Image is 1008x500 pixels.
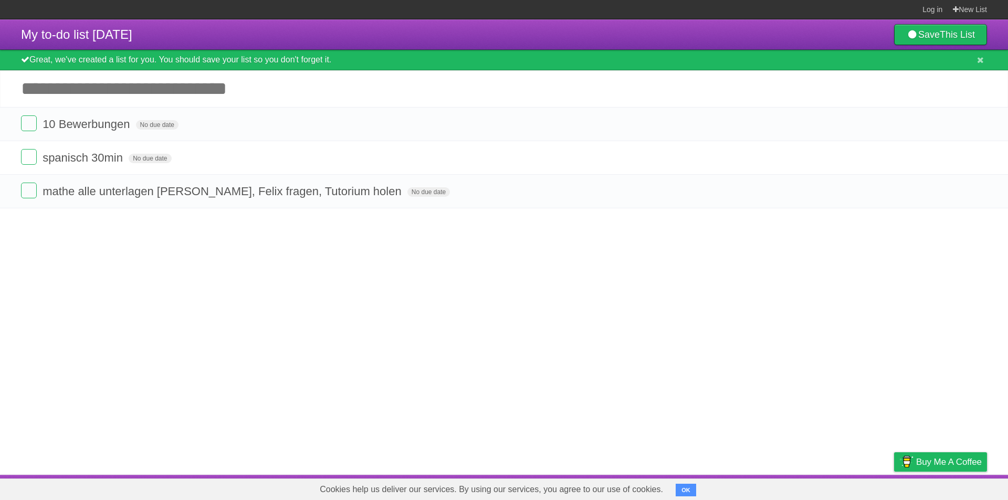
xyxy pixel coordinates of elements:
[21,115,37,131] label: Done
[789,477,832,497] a: Developers
[21,27,132,41] span: My to-do list [DATE]
[894,452,987,472] a: Buy me a coffee
[899,453,913,471] img: Buy me a coffee
[880,477,908,497] a: Privacy
[43,185,404,198] span: mathe alle unterlagen [PERSON_NAME], Felix fragen, Tutorium holen
[921,477,987,497] a: Suggest a feature
[894,24,987,45] a: SaveThis List
[407,187,450,197] span: No due date
[676,484,696,496] button: OK
[940,29,975,40] b: This List
[845,477,868,497] a: Terms
[43,151,125,164] span: spanisch 30min
[43,118,132,131] span: 10 Bewerbungen
[21,183,37,198] label: Done
[129,154,171,163] span: No due date
[309,479,674,500] span: Cookies help us deliver our services. By using our services, you agree to our use of cookies.
[136,120,178,130] span: No due date
[916,453,982,471] span: Buy me a coffee
[754,477,776,497] a: About
[21,149,37,165] label: Done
